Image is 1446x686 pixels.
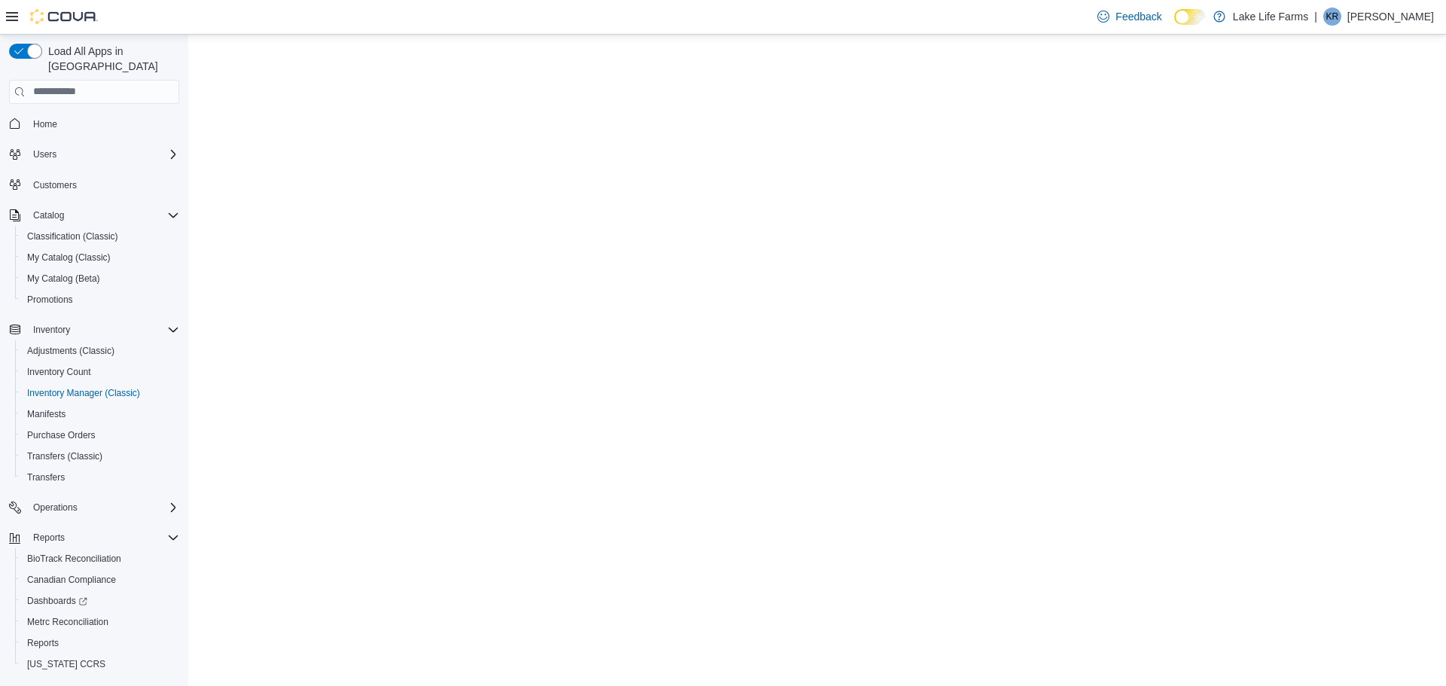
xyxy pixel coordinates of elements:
[15,590,185,611] a: Dashboards
[21,363,97,381] a: Inventory Count
[1326,8,1339,26] span: KR
[3,205,185,226] button: Catalog
[21,248,117,267] a: My Catalog (Classic)
[21,655,111,673] a: [US_STATE] CCRS
[21,291,79,309] a: Promotions
[27,321,179,339] span: Inventory
[15,654,185,675] button: [US_STATE] CCRS
[27,658,105,670] span: [US_STATE] CCRS
[27,145,63,163] button: Users
[15,247,185,268] button: My Catalog (Classic)
[27,115,63,133] a: Home
[1091,2,1167,32] a: Feedback
[21,468,71,486] a: Transfers
[15,268,185,289] button: My Catalog (Beta)
[27,498,84,517] button: Operations
[27,176,83,194] a: Customers
[33,324,70,336] span: Inventory
[15,340,185,361] button: Adjustments (Classic)
[27,273,100,285] span: My Catalog (Beta)
[27,529,71,547] button: Reports
[30,9,98,24] img: Cova
[21,227,124,245] a: Classification (Classic)
[21,592,93,610] a: Dashboards
[21,291,179,309] span: Promotions
[21,550,127,568] a: BioTrack Reconciliation
[27,498,179,517] span: Operations
[15,446,185,467] button: Transfers (Classic)
[3,174,185,196] button: Customers
[21,592,179,610] span: Dashboards
[21,342,120,360] a: Adjustments (Classic)
[27,206,70,224] button: Catalog
[21,248,179,267] span: My Catalog (Classic)
[15,404,185,425] button: Manifests
[21,270,179,288] span: My Catalog (Beta)
[21,405,179,423] span: Manifests
[1314,8,1317,26] p: |
[27,175,179,194] span: Customers
[27,595,87,607] span: Dashboards
[21,613,179,631] span: Metrc Reconciliation
[15,611,185,633] button: Metrc Reconciliation
[15,226,185,247] button: Classification (Classic)
[21,655,179,673] span: Washington CCRS
[21,634,179,652] span: Reports
[21,468,179,486] span: Transfers
[1174,9,1206,25] input: Dark Mode
[21,447,108,465] a: Transfers (Classic)
[27,252,111,264] span: My Catalog (Classic)
[27,574,116,586] span: Canadian Compliance
[15,361,185,383] button: Inventory Count
[21,270,106,288] a: My Catalog (Beta)
[21,613,114,631] a: Metrc Reconciliation
[27,145,179,163] span: Users
[27,637,59,649] span: Reports
[27,529,179,547] span: Reports
[15,467,185,488] button: Transfers
[21,571,179,589] span: Canadian Compliance
[1233,8,1308,26] p: Lake Life Farms
[27,321,76,339] button: Inventory
[27,366,91,378] span: Inventory Count
[21,426,102,444] a: Purchase Orders
[21,384,179,402] span: Inventory Manager (Classic)
[15,289,185,310] button: Promotions
[33,148,56,160] span: Users
[33,502,78,514] span: Operations
[15,425,185,446] button: Purchase Orders
[21,634,65,652] a: Reports
[1115,9,1161,24] span: Feedback
[21,227,179,245] span: Classification (Classic)
[15,548,185,569] button: BioTrack Reconciliation
[21,363,179,381] span: Inventory Count
[27,114,179,133] span: Home
[27,230,118,242] span: Classification (Classic)
[21,550,179,568] span: BioTrack Reconciliation
[21,384,146,402] a: Inventory Manager (Classic)
[27,471,65,483] span: Transfers
[27,553,121,565] span: BioTrack Reconciliation
[1347,8,1434,26] p: [PERSON_NAME]
[15,633,185,654] button: Reports
[15,569,185,590] button: Canadian Compliance
[3,497,185,518] button: Operations
[21,405,72,423] a: Manifests
[27,450,102,462] span: Transfers (Classic)
[27,294,73,306] span: Promotions
[21,342,179,360] span: Adjustments (Classic)
[3,319,185,340] button: Inventory
[33,532,65,544] span: Reports
[27,387,140,399] span: Inventory Manager (Classic)
[33,118,57,130] span: Home
[15,383,185,404] button: Inventory Manager (Classic)
[27,616,108,628] span: Metrc Reconciliation
[42,44,179,74] span: Load All Apps in [GEOGRAPHIC_DATA]
[27,408,66,420] span: Manifests
[27,345,114,357] span: Adjustments (Classic)
[33,179,77,191] span: Customers
[27,429,96,441] span: Purchase Orders
[21,426,179,444] span: Purchase Orders
[3,527,185,548] button: Reports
